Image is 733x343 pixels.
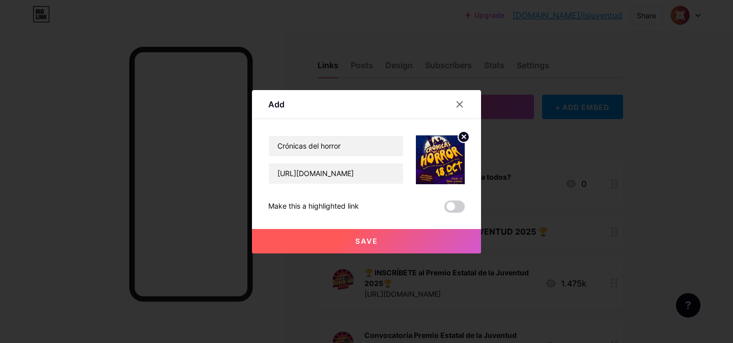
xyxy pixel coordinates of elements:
[416,135,465,184] img: link_thumbnail
[268,98,285,110] div: Add
[269,163,403,184] input: URL
[355,237,378,245] span: Save
[268,201,359,213] div: Make this a highlighted link
[252,229,481,253] button: Save
[269,136,403,156] input: Title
